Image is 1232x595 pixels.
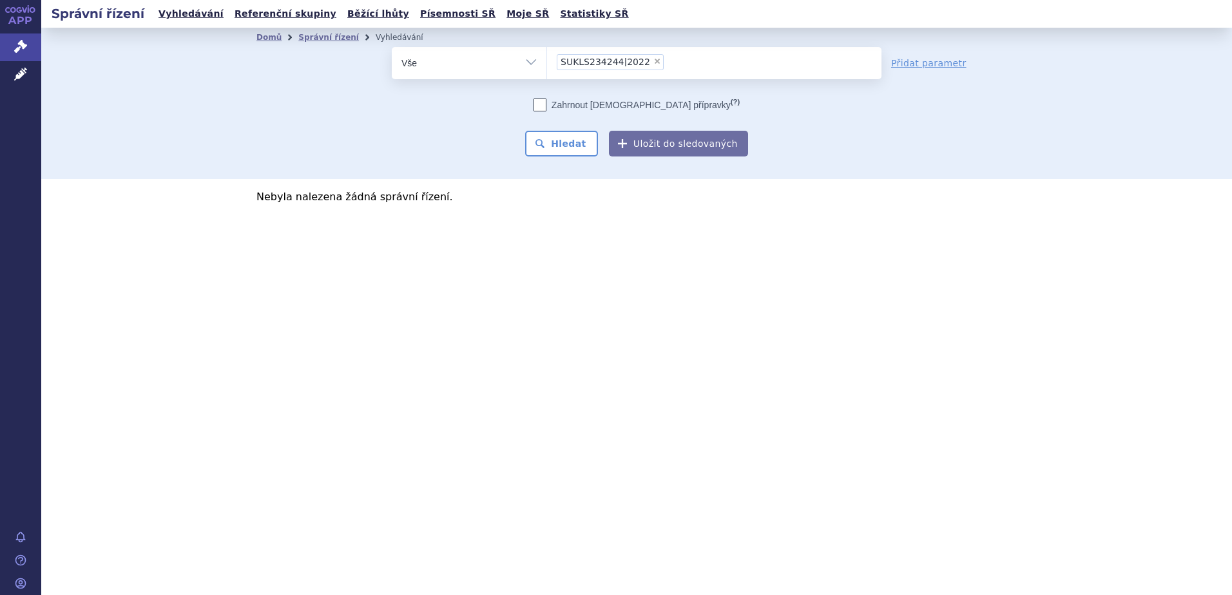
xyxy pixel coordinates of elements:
[561,57,650,66] span: SUKLS234244|2022
[609,131,748,156] button: Uložit do sledovaných
[416,5,499,23] a: Písemnosti SŘ
[556,5,632,23] a: Statistiky SŘ
[231,5,340,23] a: Referenční skupiny
[534,99,740,111] label: Zahrnout [DEMOGRAPHIC_DATA] přípravky
[256,192,1017,202] p: Nebyla nalezena žádná správní řízení.
[155,5,227,23] a: Vyhledávání
[343,5,413,23] a: Běžící lhůty
[376,28,440,47] li: Vyhledávání
[668,53,675,70] input: SUKLS234244|2022
[653,57,661,65] span: ×
[503,5,553,23] a: Moje SŘ
[256,33,282,42] a: Domů
[525,131,598,156] button: Hledat
[731,98,740,106] abbr: (?)
[41,5,155,23] h2: Správní řízení
[298,33,359,42] a: Správní řízení
[891,57,967,70] a: Přidat parametr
